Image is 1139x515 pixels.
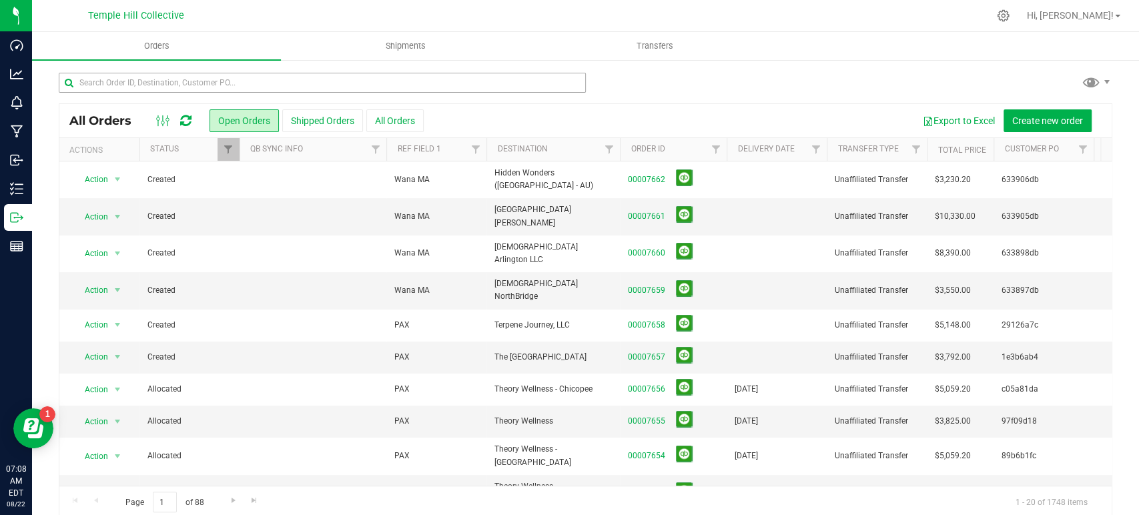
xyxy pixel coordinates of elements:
span: [DATE] [735,415,758,428]
span: PAX [394,383,410,396]
button: Export to Excel [914,109,1004,132]
span: Allocated [147,383,232,396]
span: Created [147,319,232,332]
span: Action [73,281,109,300]
span: $5,148.00 [935,319,971,332]
span: $5,059.20 [935,383,971,396]
a: 00007657 [628,351,665,364]
span: Page of 88 [114,492,215,512]
span: $5,059.20 [935,450,971,462]
span: Hi, [PERSON_NAME]! [1027,10,1114,21]
a: 00007655 [628,415,665,428]
span: Theory Wellness [494,415,612,428]
span: $3,230.20 [935,173,971,186]
span: Created [147,247,232,260]
span: Theory Wellness - [GEOGRAPHIC_DATA] [494,480,612,506]
span: select [109,244,126,263]
span: Unaffiliated Transfer [835,319,919,332]
span: Action [73,380,109,399]
span: Orders [126,40,187,52]
span: c05a81da [1002,383,1086,396]
span: Unaffiliated Transfer [835,173,919,186]
span: PAX [394,351,410,364]
input: Search Order ID, Destination, Customer PO... [59,73,586,93]
span: $3,550.00 [935,284,971,297]
span: select [109,380,126,399]
span: Created [147,173,232,186]
span: 633897db [1002,284,1086,297]
span: [GEOGRAPHIC_DATA] [PERSON_NAME] [494,203,612,229]
a: Order ID [631,144,665,153]
span: Unaffiliated Transfer [835,383,919,396]
span: 89b6b1fc [1002,450,1086,462]
a: Transfer Type [837,144,898,153]
span: PAX [394,450,410,462]
span: Created [147,351,232,364]
a: 00007662 [628,173,665,186]
span: 633906db [1002,173,1086,186]
span: All Orders [69,113,145,128]
span: Action [73,447,109,466]
span: Created [147,210,232,223]
button: Shipped Orders [282,109,363,132]
a: 00007661 [628,210,665,223]
span: 29126a7c [1002,319,1086,332]
a: 00007656 [628,383,665,396]
span: Unaffiliated Transfer [835,415,919,428]
span: Action [73,412,109,431]
span: Unaffiliated Transfer [835,450,919,462]
button: Create new order [1004,109,1092,132]
a: Filter [598,138,620,161]
span: [DATE] [735,383,758,396]
span: Action [73,348,109,366]
span: [DEMOGRAPHIC_DATA] Arlington LLC [494,241,612,266]
iframe: Resource center unread badge [39,406,55,422]
span: Wana MA [394,247,430,260]
span: select [109,412,126,431]
span: Hidden Wonders ([GEOGRAPHIC_DATA] - AU) [494,167,612,192]
a: Customer PO [1004,144,1058,153]
div: Manage settings [995,9,1012,22]
span: $10,330.00 [935,210,976,223]
a: Ref Field 1 [397,144,440,153]
span: select [109,348,126,366]
span: Action [73,170,109,189]
span: Theory Wellness - [GEOGRAPHIC_DATA] [494,443,612,468]
span: select [109,170,126,189]
a: Filter [1072,138,1094,161]
a: Destination [497,144,547,153]
span: select [109,207,126,226]
a: Filter [218,138,240,161]
span: $3,825.00 [935,415,971,428]
a: Shipments [281,32,530,60]
span: [DEMOGRAPHIC_DATA] NorthBridge [494,278,612,303]
span: select [109,281,126,300]
span: Unaffiliated Transfer [835,351,919,364]
inline-svg: Inbound [10,153,23,167]
span: Allocated [147,450,232,462]
a: Total Price [937,145,986,155]
span: Unaffiliated Transfer [835,247,919,260]
span: select [109,484,126,502]
span: PAX [394,415,410,428]
span: select [109,316,126,334]
a: Filter [364,138,386,161]
span: Unaffiliated Transfer [835,210,919,223]
inline-svg: Reports [10,239,23,253]
inline-svg: Dashboard [10,39,23,52]
input: 1 [153,492,177,512]
span: Wana MA [394,284,430,297]
span: Action [73,207,109,226]
a: Filter [705,138,727,161]
a: 00007654 [628,450,665,462]
span: $8,390.00 [935,247,971,260]
span: 1e3b6ab4 [1002,351,1086,364]
span: 97f09d18 [1002,415,1086,428]
span: Terpene Journey, LLC [494,319,612,332]
span: Wana MA [394,173,430,186]
p: 08/22 [6,499,26,509]
span: Unaffiliated Transfer [835,284,919,297]
span: Action [73,316,109,334]
span: The [GEOGRAPHIC_DATA] [494,351,612,364]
